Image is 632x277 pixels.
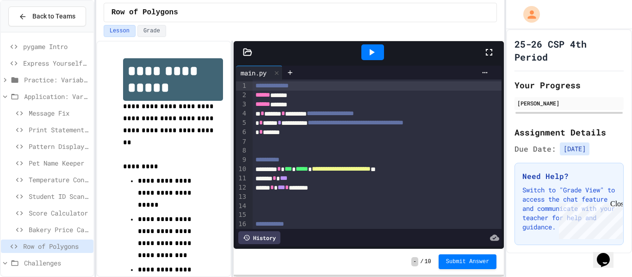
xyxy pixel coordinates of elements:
[112,7,178,18] span: Row of Polygons
[420,258,423,265] span: /
[522,171,616,182] h3: Need Help?
[446,258,489,265] span: Submit Answer
[236,146,248,155] div: 8
[29,125,90,135] span: Print Statement Repair
[29,142,90,151] span: Pattern Display Challenge
[236,192,248,202] div: 13
[236,118,248,128] div: 5
[236,210,248,220] div: 15
[29,191,90,201] span: Student ID Scanner
[236,128,248,137] div: 6
[439,254,497,269] button: Submit Answer
[4,4,64,59] div: Chat with us now!Close
[236,91,248,100] div: 2
[24,258,90,268] span: Challenges
[514,126,624,139] h2: Assignment Details
[236,165,248,174] div: 10
[236,68,271,78] div: main.py
[514,4,542,25] div: My Account
[104,25,136,37] button: Lesson
[236,183,248,192] div: 12
[24,92,90,101] span: Application: Variables/Print
[424,258,431,265] span: 10
[236,155,248,165] div: 9
[29,225,90,234] span: Bakery Price Calculator
[514,79,624,92] h2: Your Progress
[236,109,248,118] div: 4
[411,257,418,266] span: -
[29,175,90,185] span: Temperature Converter
[23,241,90,251] span: Row of Polygons
[8,6,86,26] button: Back to Teams
[23,58,90,68] span: Express Yourself in Python!
[236,220,248,229] div: 16
[236,100,248,109] div: 3
[24,75,90,85] span: Practice: Variables/Print
[560,142,589,155] span: [DATE]
[137,25,166,37] button: Grade
[32,12,75,21] span: Back to Teams
[236,81,248,91] div: 1
[236,66,283,80] div: main.py
[29,108,90,118] span: Message Fix
[514,37,624,63] h1: 25-26 CSP 4th Period
[236,137,248,147] div: 7
[514,143,556,154] span: Due Date:
[29,208,90,218] span: Score Calculator
[593,240,623,268] iframe: chat widget
[238,231,280,244] div: History
[236,174,248,183] div: 11
[517,99,621,107] div: [PERSON_NAME]
[522,185,616,232] p: Switch to "Grade View" to access the chat feature and communicate with your teacher for help and ...
[29,158,90,168] span: Pet Name Keeper
[236,202,248,211] div: 14
[555,200,623,239] iframe: chat widget
[23,42,90,51] span: pygame Intro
